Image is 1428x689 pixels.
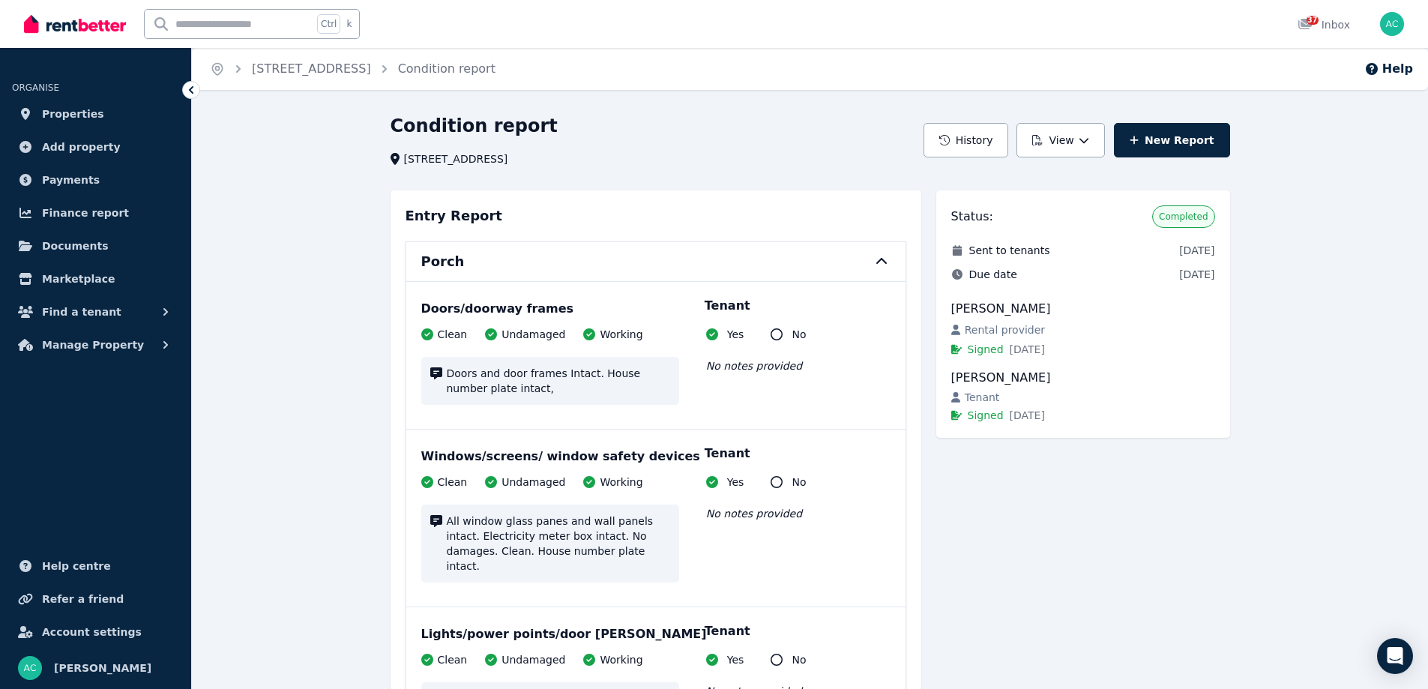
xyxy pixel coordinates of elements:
[968,408,1004,423] span: Signed
[965,390,1000,405] span: Tenant
[968,342,1004,357] span: Signed
[12,297,179,327] button: Find a tenant
[42,237,109,255] span: Documents
[600,652,642,667] span: Working
[421,251,465,272] h6: Porch
[398,61,495,76] a: Condition report
[965,322,1045,337] span: Rental provider
[404,151,508,166] span: [STREET_ADDRESS]
[1380,12,1404,36] img: Anish Cherian
[1010,342,1045,357] span: [DATE]
[1364,60,1413,78] button: Help
[727,475,744,490] span: Yes
[1179,243,1214,258] span: [DATE]
[1159,211,1208,223] span: Completed
[1016,123,1104,157] button: View
[501,327,565,342] span: Undamaged
[792,327,806,342] span: No
[421,448,891,466] div: Windows/screens/ window safety devices
[1114,123,1230,157] a: New Report
[192,48,513,90] nav: Breadcrumb
[447,514,670,574] span: All window glass panes and wall panels intact. Electricity meter box intact. No damages. Clean. H...
[406,205,502,226] h3: Entry Report
[792,475,806,490] span: No
[12,551,179,581] a: Help centre
[969,267,1017,282] span: Due date
[12,264,179,294] a: Marketplace
[12,132,179,162] a: Add property
[42,557,111,575] span: Help centre
[705,297,750,315] p: Tenant
[501,652,565,667] span: Undamaged
[42,590,124,608] span: Refer a friend
[600,475,642,490] span: Working
[727,327,744,342] span: Yes
[12,617,179,647] a: Account settings
[12,99,179,129] a: Properties
[706,360,802,372] span: No notes provided
[42,105,104,123] span: Properties
[447,366,670,396] span: Doors and door frames Intact. House number plate intact,
[12,165,179,195] a: Payments
[42,204,129,222] span: Finance report
[951,369,1215,387] div: [PERSON_NAME]
[24,13,126,35] img: RentBetter
[54,659,151,677] span: [PERSON_NAME]
[924,123,1009,157] button: History
[42,270,115,288] span: Marketplace
[1377,638,1413,674] div: Open Intercom Messenger
[501,475,565,490] span: Undamaged
[706,508,802,520] span: No notes provided
[252,61,371,76] a: [STREET_ADDRESS]
[727,652,744,667] span: Yes
[421,625,891,643] div: Lights/power points/door [PERSON_NAME]
[705,445,750,463] p: Tenant
[42,303,121,321] span: Find a tenant
[346,18,352,30] span: k
[42,623,142,641] span: Account settings
[18,656,42,680] img: Anish Cherian
[969,243,1050,258] span: Sent to tenants
[1010,408,1045,423] span: [DATE]
[12,584,179,614] a: Refer a friend
[438,652,468,667] span: Clean
[42,336,144,354] span: Manage Property
[12,82,59,93] span: ORGANISE
[951,300,1215,318] div: [PERSON_NAME]
[792,652,806,667] span: No
[438,327,468,342] span: Clean
[12,231,179,261] a: Documents
[12,330,179,360] button: Manage Property
[1307,16,1319,25] span: 37
[42,138,121,156] span: Add property
[1179,267,1214,282] span: [DATE]
[705,622,750,640] p: Tenant
[12,198,179,228] a: Finance report
[391,114,558,138] h1: Condition report
[42,171,100,189] span: Payments
[317,14,340,34] span: Ctrl
[600,327,642,342] span: Working
[951,208,993,226] h3: Status:
[438,475,468,490] span: Clean
[1298,17,1350,32] div: Inbox
[421,300,891,318] div: Doors/doorway frames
